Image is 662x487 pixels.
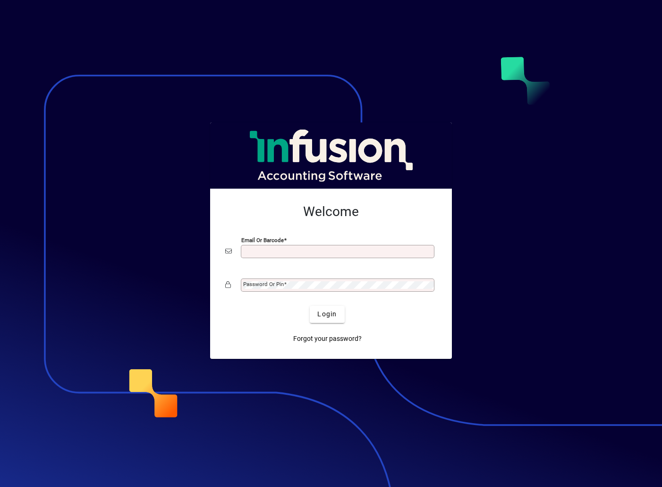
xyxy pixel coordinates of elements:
[243,281,284,287] mat-label: Password or Pin
[310,306,344,323] button: Login
[317,309,337,319] span: Login
[289,330,365,348] a: Forgot your password?
[241,236,284,243] mat-label: Email or Barcode
[293,334,362,344] span: Forgot your password?
[225,204,437,220] h2: Welcome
